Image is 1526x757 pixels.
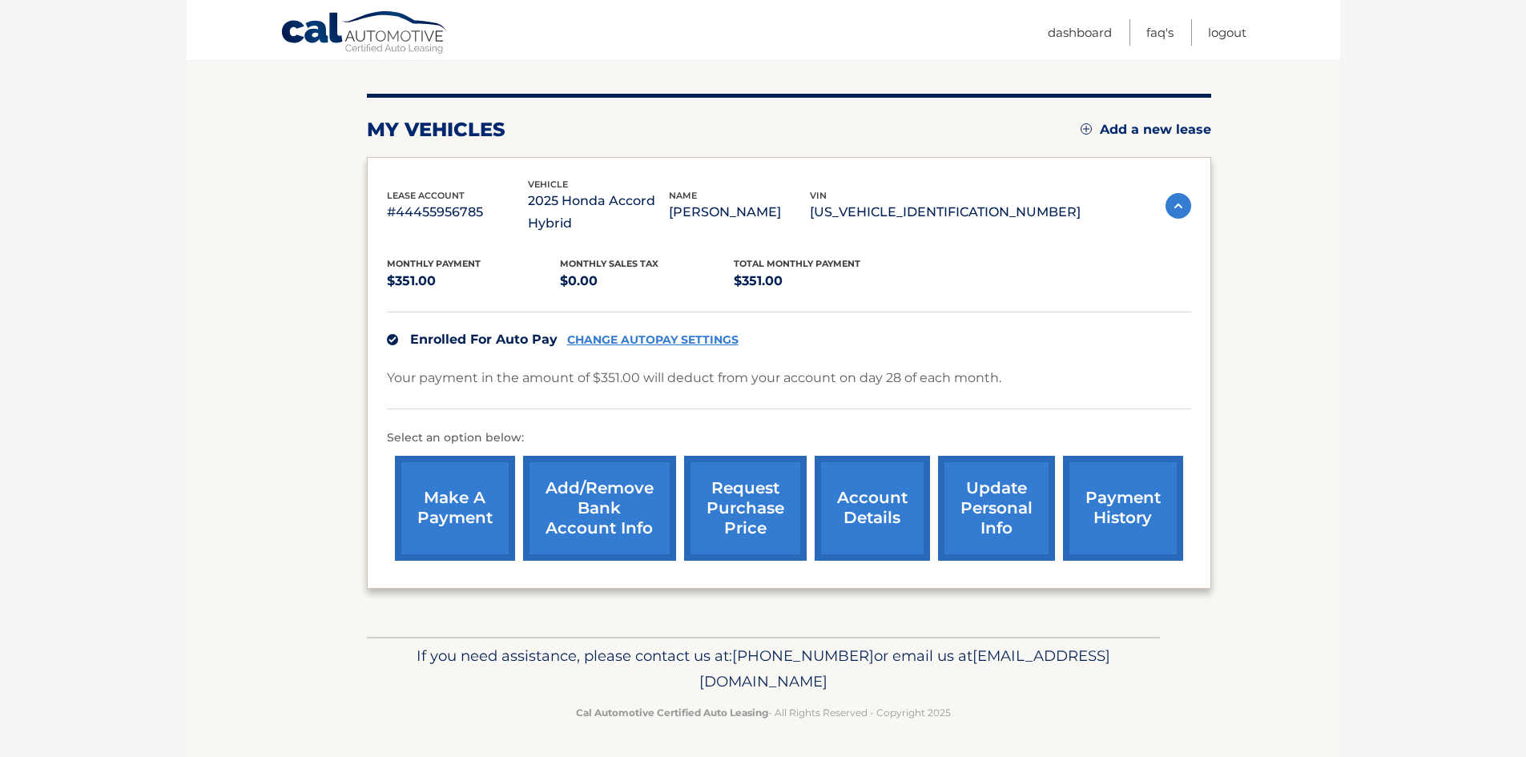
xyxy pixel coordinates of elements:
[938,456,1055,561] a: update personal info
[815,456,930,561] a: account details
[387,334,398,345] img: check.svg
[732,646,874,665] span: [PHONE_NUMBER]
[523,456,676,561] a: Add/Remove bank account info
[810,201,1081,223] p: [US_VEHICLE_IDENTIFICATION_NUMBER]
[734,270,908,292] p: $351.00
[280,10,449,57] a: Cal Automotive
[576,707,768,719] strong: Cal Automotive Certified Auto Leasing
[1048,19,1112,46] a: Dashboard
[1166,193,1191,219] img: accordion-active.svg
[734,258,860,269] span: Total Monthly Payment
[387,258,481,269] span: Monthly Payment
[377,704,1150,721] p: - All Rights Reserved - Copyright 2025
[387,201,528,223] p: #44455956785
[1063,456,1183,561] a: payment history
[560,270,734,292] p: $0.00
[410,332,558,347] span: Enrolled For Auto Pay
[367,118,505,142] h2: my vehicles
[1146,19,1174,46] a: FAQ's
[684,456,807,561] a: request purchase price
[567,333,739,347] a: CHANGE AUTOPAY SETTINGS
[1081,123,1092,135] img: add.svg
[1208,19,1246,46] a: Logout
[669,201,810,223] p: [PERSON_NAME]
[387,190,465,201] span: lease account
[387,270,561,292] p: $351.00
[1081,122,1211,138] a: Add a new lease
[377,643,1150,695] p: If you need assistance, please contact us at: or email us at
[669,190,697,201] span: name
[560,258,658,269] span: Monthly sales Tax
[387,429,1191,448] p: Select an option below:
[387,367,1001,389] p: Your payment in the amount of $351.00 will deduct from your account on day 28 of each month.
[395,456,515,561] a: make a payment
[528,179,568,190] span: vehicle
[810,190,827,201] span: vin
[528,190,669,235] p: 2025 Honda Accord Hybrid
